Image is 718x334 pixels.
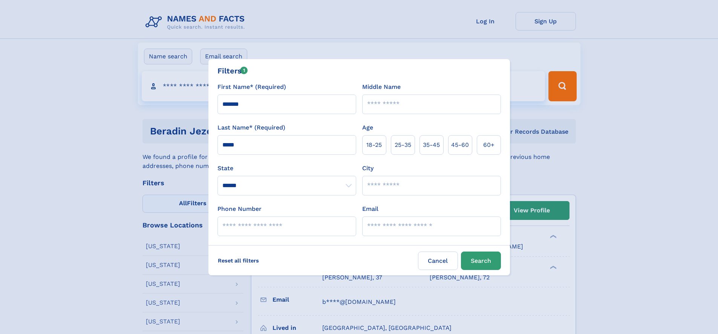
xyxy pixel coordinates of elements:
label: First Name* (Required) [217,82,286,92]
label: Reset all filters [213,252,264,270]
button: Search [461,252,501,270]
span: 35‑45 [423,140,440,149]
span: 18‑25 [366,140,382,149]
label: Age [362,123,373,132]
span: 60+ [483,140,494,149]
label: Last Name* (Required) [217,123,285,132]
label: Email [362,204,378,214]
label: Phone Number [217,204,262,214]
label: Cancel [418,252,458,270]
label: State [217,164,356,173]
span: 25‑35 [395,140,411,149]
label: City [362,164,374,173]
label: Middle Name [362,82,401,92]
span: 45‑60 [451,140,469,149]
div: Filters [217,65,248,76]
